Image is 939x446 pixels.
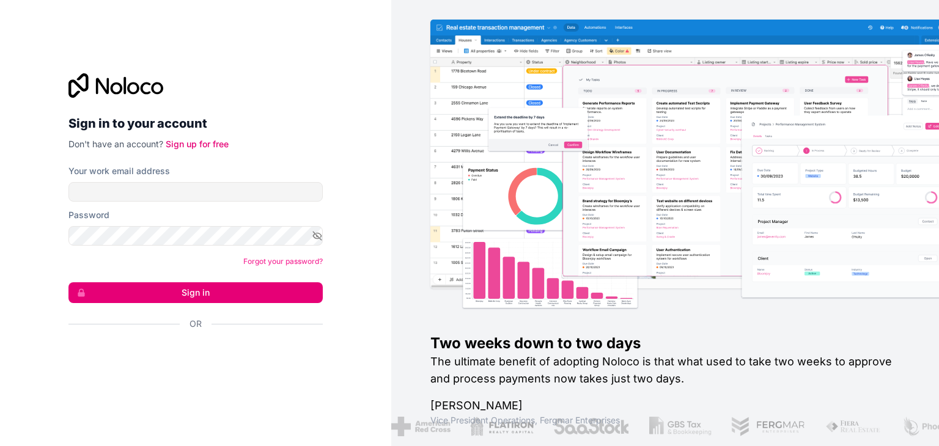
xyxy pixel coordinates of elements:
[166,139,229,149] a: Sign up for free
[68,182,323,202] input: Email address
[430,353,900,387] h2: The ultimate benefit of adopting Noloco is that what used to take two weeks to approve and proces...
[68,165,170,177] label: Your work email address
[68,112,323,134] h2: Sign in to your account
[190,318,202,330] span: Or
[68,139,163,149] span: Don't have an account?
[387,417,446,436] img: /assets/american-red-cross-BAupjrZR.png
[430,334,900,353] h1: Two weeks down to two days
[243,257,323,266] a: Forgot your password?
[430,414,900,426] h1: Vice President Operations , Fergmar Enterprises
[68,209,109,221] label: Password
[68,226,323,246] input: Password
[430,397,900,414] h1: [PERSON_NAME]
[68,282,323,303] button: Sign in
